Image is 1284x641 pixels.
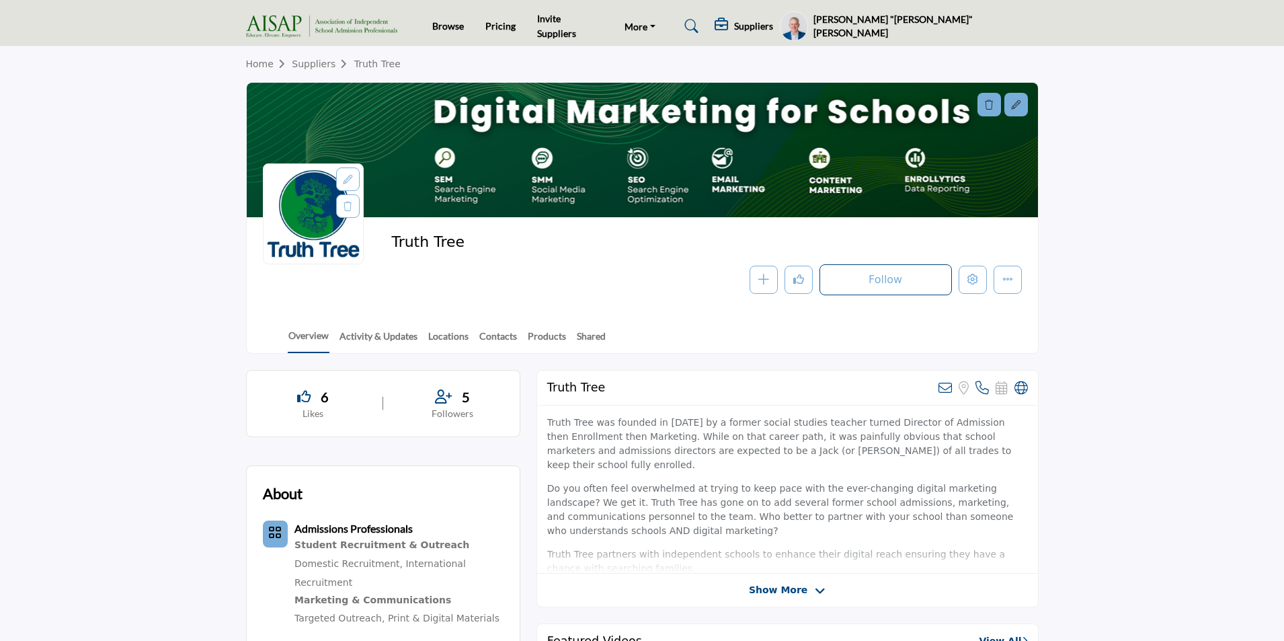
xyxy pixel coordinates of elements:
[294,558,403,569] a: Domestic Recruitment,
[547,548,1028,576] p: Truth Tree partners with independent schools to enhance their digital reach ensuring they have a ...
[479,329,518,352] a: Contacts
[537,13,576,39] a: Invite Suppliers
[715,18,773,34] div: Suppliers
[391,233,761,251] h2: Truth Tree
[294,592,504,609] a: Marketing & Communications
[785,266,813,294] button: Like
[527,329,567,352] a: Products
[402,407,504,420] p: Followers
[547,482,1028,538] p: Do you often feel overwhelmed at trying to keep pace with the ever-changing digital marketing lan...
[462,387,470,407] span: 5
[547,381,605,395] h2: Truth Tree
[263,407,364,420] p: Likes
[294,613,385,624] a: Targeted Outreach,
[294,537,504,554] a: Student Recruitment & Outreach
[246,15,404,38] img: site Logo
[813,13,1038,39] h5: [PERSON_NAME] "[PERSON_NAME]" [PERSON_NAME]
[734,20,773,32] h5: Suppliers
[246,59,292,69] a: Home
[1004,93,1028,116] div: Aspect Ratio:6:1,Size:1200x200px
[428,329,469,352] a: Locations
[959,266,987,294] button: Edit company
[994,266,1022,294] button: More details
[292,59,354,69] a: Suppliers
[749,583,807,597] span: Show More
[485,20,516,32] a: Pricing
[576,329,606,352] a: Shared
[294,592,504,609] div: Cutting-edge software solutions designed to streamline educational processes and enhance learning.
[339,329,418,352] a: Activity & Updates
[294,558,466,588] a: International Recruitment
[294,537,504,554] div: Expert financial management and support tailored to the specific needs of educational institutions.
[354,59,401,69] a: Truth Tree
[294,524,413,535] a: Admissions Professionals
[288,328,329,353] a: Overview
[336,167,360,191] div: Aspect Ratio:1:1,Size:400x400px
[780,11,809,41] button: Show hide supplier dropdown
[432,20,464,32] a: Browse
[547,416,1028,472] p: Truth Tree was founded in [DATE] by a former social studies teacher turned Director of Admission ...
[263,482,303,504] h2: About
[388,613,499,624] a: Print & Digital Materials
[263,521,288,548] button: Category Icon
[615,17,665,36] a: More
[294,522,413,535] b: Admissions Professionals
[672,15,707,37] a: Search
[321,387,329,407] span: 6
[819,264,952,295] button: Follow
